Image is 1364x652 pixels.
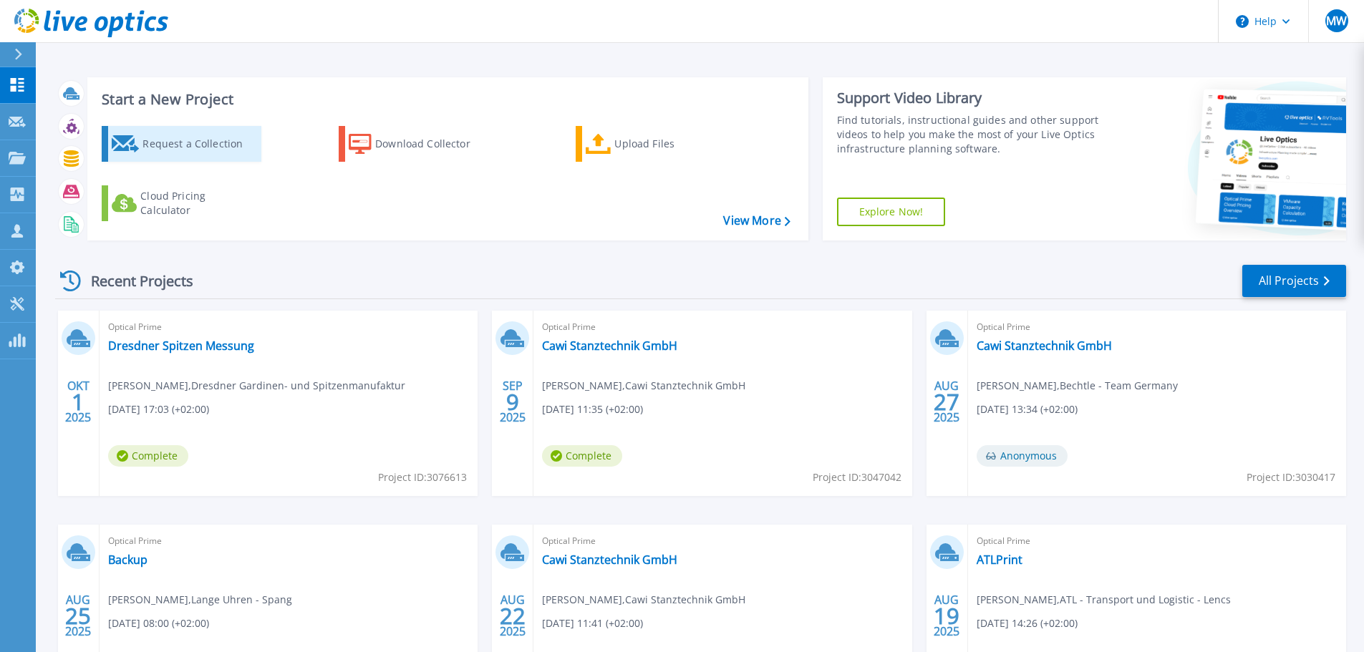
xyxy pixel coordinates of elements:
[977,553,1022,567] a: ATLPrint
[977,402,1078,417] span: [DATE] 13:34 (+02:00)
[500,610,526,622] span: 22
[542,592,745,608] span: [PERSON_NAME] , Cawi Stanztechnik GmbH
[542,339,677,353] a: Cawi Stanztechnik GmbH
[499,590,526,642] div: AUG 2025
[102,92,790,107] h3: Start a New Project
[977,378,1178,394] span: [PERSON_NAME] , Bechtle - Team Germany
[837,113,1104,156] div: Find tutorials, instructional guides and other support videos to help you make the most of your L...
[142,130,257,158] div: Request a Collection
[72,396,84,408] span: 1
[977,445,1068,467] span: Anonymous
[977,592,1231,608] span: [PERSON_NAME] , ATL - Transport und Logistic - Lencs
[933,376,960,428] div: AUG 2025
[542,553,677,567] a: Cawi Stanztechnik GmbH
[65,610,91,622] span: 25
[1242,265,1346,297] a: All Projects
[576,126,735,162] a: Upload Files
[933,590,960,642] div: AUG 2025
[108,533,469,549] span: Optical Prime
[837,198,946,226] a: Explore Now!
[977,533,1338,549] span: Optical Prime
[506,396,519,408] span: 9
[108,445,188,467] span: Complete
[977,615,1078,631] span: [DATE] 14:26 (+02:00)
[64,590,92,642] div: AUG 2025
[102,126,261,162] a: Request a Collection
[1247,469,1335,485] span: Project ID: 3030417
[108,553,147,567] a: Backup
[108,378,405,394] span: [PERSON_NAME] , Dresdner Gardinen- und Spitzenmanufaktur
[837,89,1104,107] div: Support Video Library
[64,376,92,428] div: OKT 2025
[108,339,254,353] a: Dresdner Spitzen Messung
[977,319,1338,335] span: Optical Prime
[542,402,643,417] span: [DATE] 11:35 (+02:00)
[934,610,959,622] span: 19
[1326,15,1347,26] span: MW
[542,378,745,394] span: [PERSON_NAME] , Cawi Stanztechnik GmbH
[499,376,526,428] div: SEP 2025
[140,189,255,218] div: Cloud Pricing Calculator
[108,319,469,335] span: Optical Prime
[723,214,790,228] a: View More
[542,533,903,549] span: Optical Prime
[339,126,498,162] a: Download Collector
[542,445,622,467] span: Complete
[378,469,467,485] span: Project ID: 3076613
[542,319,903,335] span: Optical Prime
[542,615,643,631] span: [DATE] 11:41 (+02:00)
[375,130,490,158] div: Download Collector
[108,402,209,417] span: [DATE] 17:03 (+02:00)
[977,339,1112,353] a: Cawi Stanztechnik GmbH
[614,130,729,158] div: Upload Files
[108,592,292,608] span: [PERSON_NAME] , Lange Uhren - Spang
[934,396,959,408] span: 27
[55,263,213,298] div: Recent Projects
[813,469,901,485] span: Project ID: 3047042
[108,615,209,631] span: [DATE] 08:00 (+02:00)
[102,185,261,221] a: Cloud Pricing Calculator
